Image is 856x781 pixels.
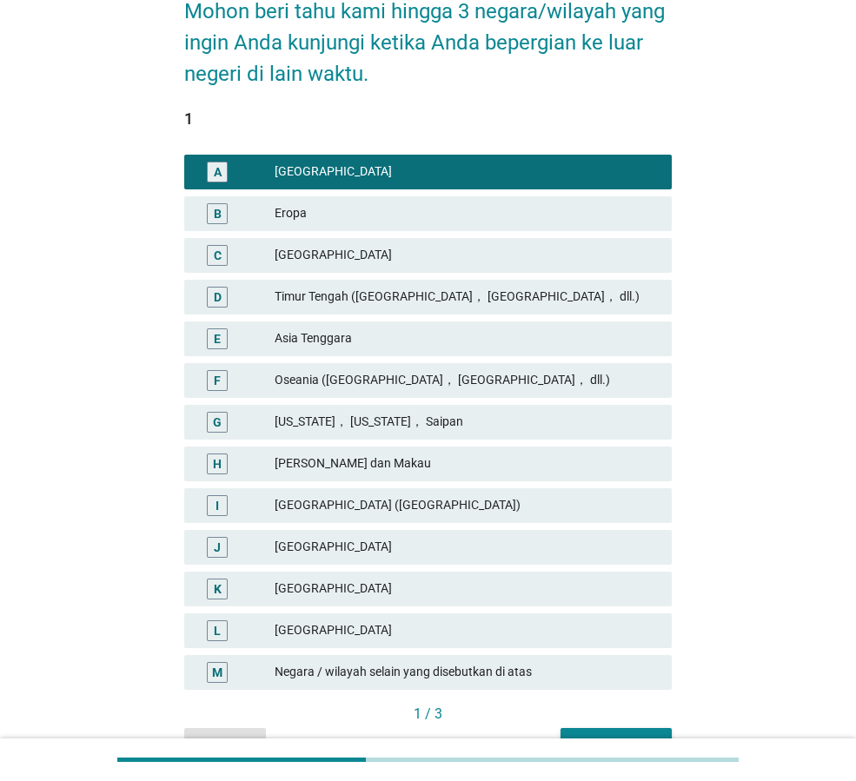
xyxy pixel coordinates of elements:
[275,162,658,182] div: [GEOGRAPHIC_DATA]
[275,453,658,474] div: [PERSON_NAME] dan Makau
[275,370,658,391] div: Oseania ([GEOGRAPHIC_DATA]， [GEOGRAPHIC_DATA]， dll.)
[275,662,658,683] div: Negara / wilayah selain yang disebutkan di atas
[216,496,219,514] div: I
[214,288,222,306] div: D
[275,328,658,349] div: Asia Tenggara
[275,287,658,308] div: Timur Tengah ([GEOGRAPHIC_DATA]， [GEOGRAPHIC_DATA]， dll.)
[214,204,222,222] div: B
[214,329,221,347] div: E
[574,734,658,752] div: Selanjutnya
[275,537,658,558] div: [GEOGRAPHIC_DATA]
[214,162,222,181] div: A
[184,107,672,130] div: 1
[561,728,672,759] button: Selanjutnya
[214,371,221,389] div: F
[275,412,658,433] div: [US_STATE]， [US_STATE]， Saipan
[214,579,222,598] div: K
[214,621,221,639] div: L
[214,538,221,556] div: J
[275,620,658,641] div: [GEOGRAPHIC_DATA]
[275,245,658,266] div: [GEOGRAPHIC_DATA]
[275,579,658,599] div: [GEOGRAPHIC_DATA]
[275,495,658,516] div: [GEOGRAPHIC_DATA] ([GEOGRAPHIC_DATA])
[213,454,222,473] div: H
[275,203,658,224] div: Eropa
[214,246,222,264] div: C
[213,413,222,431] div: G
[212,663,222,681] div: M
[184,704,672,725] div: 1 / 3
